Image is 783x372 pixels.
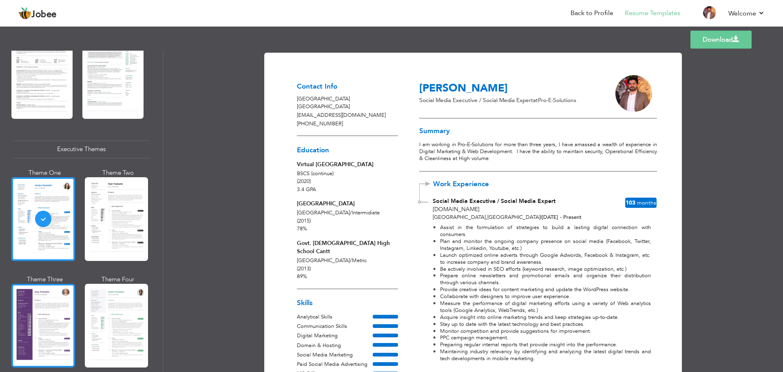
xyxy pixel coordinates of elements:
[433,328,651,335] li: Monitor competition and provide suggestions for improvement.
[297,147,398,154] h3: Education
[486,214,487,221] span: ,
[86,275,150,284] div: Theme Four
[433,272,651,286] li: Prepare online newsletters and promotional emails and organize their distribution through various...
[690,31,752,49] a: Download
[297,83,398,91] h3: Contact Info
[626,199,635,207] span: 103
[297,95,398,111] p: [GEOGRAPHIC_DATA] [GEOGRAPHIC_DATA]
[297,265,311,272] span: (2013)
[433,341,651,348] li: Preparing regular internal reports that provide insight into the performance.
[297,209,380,216] span: [GEOGRAPHIC_DATA] Intermidiate
[433,321,651,328] li: Stay up to date with the latest technology and best practices.
[433,286,651,293] li: Provide creative ideas for content marketing and update the WordPress website.
[433,252,651,266] li: Launch optimized online adverts through Google Adwords, Facebook & Instagram, etc. to increase co...
[433,197,555,205] span: Social Media Executive / Social Media Expert
[297,351,373,359] div: Social Media Marketing
[540,214,582,221] span: [DATE] - Present
[637,199,656,207] span: Months
[297,120,398,128] p: [PHONE_NUMBER]
[297,160,398,169] div: Virtual [GEOGRAPHIC_DATA]
[297,342,373,350] div: Domain & Hosting
[13,275,77,284] div: Theme Three
[433,266,651,273] li: Be actively involved in SEO efforts (keyword research, image optimization, etc.)
[433,205,480,213] span: [DOMAIN_NAME]
[297,323,373,331] div: Communication Skills
[419,127,657,135] h3: Summary
[297,273,307,280] span: 89%
[433,180,502,188] span: Work Experience
[433,214,540,221] span: [GEOGRAPHIC_DATA] [GEOGRAPHIC_DATA]
[297,313,373,321] div: Analytical Skills
[533,96,538,104] span: at
[419,141,657,162] p: I am working in Pro-E-Solutions for more than three years, I have amassed a wealth of experience ...
[615,75,652,112] img: 8NyUk7Ro2bFKcAAAAASUVORK5CYII=
[433,348,651,362] li: Maintaining industry relevancy by identifying and analyzing the latest digital trends and tech de...
[297,217,311,225] span: (2015)
[433,314,651,321] li: Acquire insight into online marketing trends and keep strategies up-to-date.
[433,224,651,238] li: Assist in the formulation of strategies to build a lasting digital connection with consumers.
[297,239,398,256] div: Govt. [DEMOGRAPHIC_DATA] High School Cantt
[297,200,398,208] div: [GEOGRAPHIC_DATA]
[433,293,651,300] li: Collaborate with designers to improve user experience.
[297,257,367,264] span: [GEOGRAPHIC_DATA] Metric
[297,170,334,177] span: BSCS (continue)
[297,186,316,193] span: 3.4 GPA
[571,9,613,18] a: Back to Profile
[433,238,651,252] li: Plan and monitor the ongoing company presence on social media (Facebook, Twitter, Instagram, Link...
[297,111,398,120] p: [EMAIL_ADDRESS][DOMAIN_NAME]
[18,7,57,20] a: Jobee
[31,10,57,19] span: Jobee
[703,6,716,19] img: Profile Img
[433,300,651,314] li: Measure the performance of digital marketing efforts using a variety of Web analytics tools (Goog...
[297,361,373,369] div: Paid Social Media Advertising
[18,7,31,20] img: jobee.io
[625,9,680,18] a: Resume Templates
[540,214,542,221] span: |
[350,209,352,216] span: /
[297,299,398,307] h3: Skills
[433,334,651,341] li: PPC campaign management.
[297,332,373,340] div: Digital Marketing
[13,169,77,177] div: Theme One
[13,140,150,158] div: Executive Themes
[419,96,597,105] p: Social Media Executive / Social Media Expert Pro-E-Solutions
[350,257,352,264] span: /
[86,169,150,177] div: Theme Two
[297,178,311,185] span: (2020)
[419,82,597,95] h3: [PERSON_NAME]
[297,225,307,232] span: 78%
[728,9,765,18] a: Welcome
